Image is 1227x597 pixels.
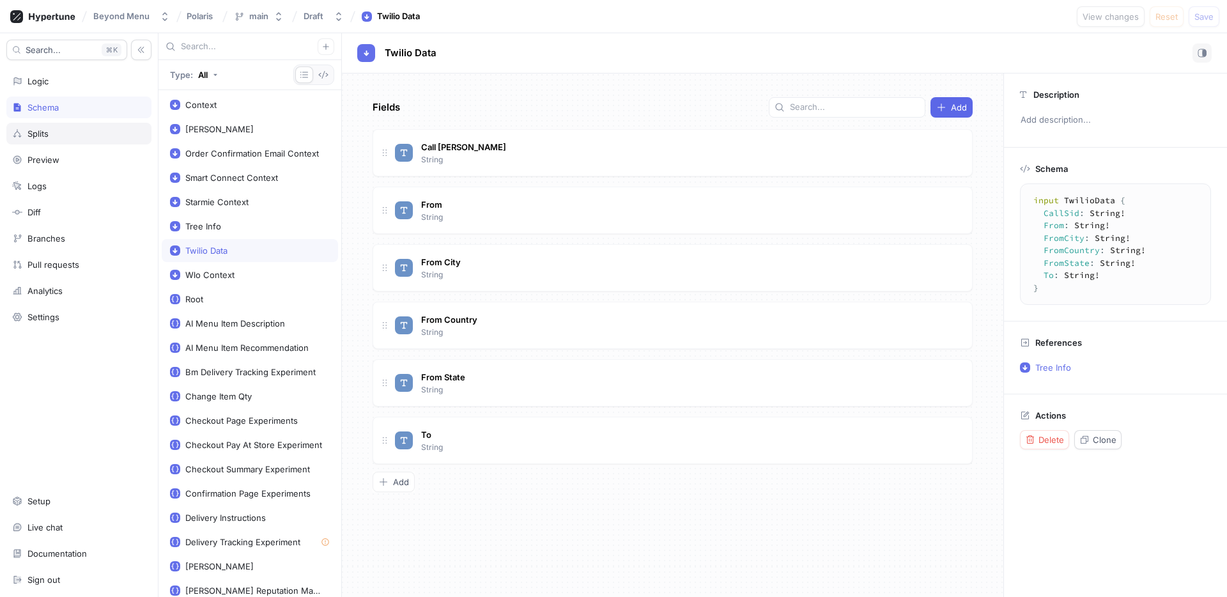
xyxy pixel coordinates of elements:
[421,212,443,223] p: String
[1033,89,1079,100] p: Description
[229,6,289,27] button: main
[26,46,61,54] span: Search...
[185,173,278,183] div: Smart Connect Context
[166,65,222,85] button: Type: All
[790,101,920,114] input: Search...
[27,260,79,270] div: Pull requests
[88,6,175,27] button: Beyond Menu
[385,48,436,58] span: Twilio Data
[198,71,208,79] div: All
[185,537,300,547] div: Delivery Tracking Experiment
[185,488,311,499] div: Confirmation Page Experiments
[6,543,151,564] a: Documentation
[170,71,193,79] p: Type:
[1035,410,1066,421] p: Actions
[27,575,60,585] div: Sign out
[27,233,65,244] div: Branches
[930,97,973,118] button: Add
[393,478,409,486] span: Add
[1020,430,1069,449] button: Delete
[421,372,465,382] span: From State
[373,472,415,492] button: Add
[185,367,316,377] div: Bm Delivery Tracking Experiment
[27,128,49,139] div: Splits
[185,415,298,426] div: Checkout Page Experiments
[1038,436,1064,444] span: Delete
[421,442,443,453] p: String
[421,327,443,338] p: String
[27,548,87,559] div: Documentation
[421,269,443,281] p: String
[1083,13,1139,20] span: View changes
[421,314,477,325] span: From Country
[421,199,442,210] span: From
[421,257,461,267] span: From City
[421,142,506,152] span: Call [PERSON_NAME]
[27,155,59,165] div: Preview
[93,11,150,22] div: Beyond Menu
[1077,6,1145,27] button: View changes
[377,10,420,23] div: Twilio Data
[1194,13,1214,20] span: Save
[187,12,213,20] span: Polaris
[185,100,217,110] div: Context
[421,430,431,440] span: To
[298,6,349,27] button: Draft
[185,513,266,523] div: Delivery Instructions
[185,440,322,450] div: Checkout Pay At Store Experiment
[185,294,203,304] div: Root
[185,464,310,474] div: Checkout Summary Experiment
[1189,6,1219,27] button: Save
[181,40,318,53] input: Search...
[185,391,252,401] div: Change Item Qty
[102,43,121,56] div: K
[1026,189,1205,299] textarea: input TwilioData { CallSid: String! From: String! FromCity: String! FromCountry: String! FromStat...
[185,197,249,207] div: Starmie Context
[185,148,319,159] div: Order Confirmation Email Context
[421,384,443,396] p: String
[951,104,967,111] span: Add
[304,11,323,22] div: Draft
[27,207,41,217] div: Diff
[185,245,228,256] div: Twilio Data
[185,343,309,353] div: AI Menu Item Recommendation
[185,318,285,329] div: AI Menu Item Description
[27,76,49,86] div: Logic
[1074,430,1122,449] button: Clone
[1150,6,1184,27] button: Reset
[1015,357,1211,378] button: Tree Info
[27,181,47,191] div: Logs
[1015,109,1216,131] p: Add description...
[27,286,63,296] div: Analytics
[27,522,63,532] div: Live chat
[421,154,443,166] p: String
[185,124,254,134] div: [PERSON_NAME]
[6,40,127,60] button: Search...K
[1035,337,1082,348] p: References
[185,585,325,596] div: [PERSON_NAME] Reputation Management
[249,11,268,22] div: main
[373,100,400,115] p: Fields
[185,221,221,231] div: Tree Info
[27,496,50,506] div: Setup
[1035,164,1068,174] p: Schema
[1155,13,1178,20] span: Reset
[27,102,59,112] div: Schema
[1093,436,1116,444] span: Clone
[27,312,59,322] div: Settings
[1035,362,1071,373] p: Tree Info
[185,270,235,280] div: Wlo Context
[185,561,254,571] div: [PERSON_NAME]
